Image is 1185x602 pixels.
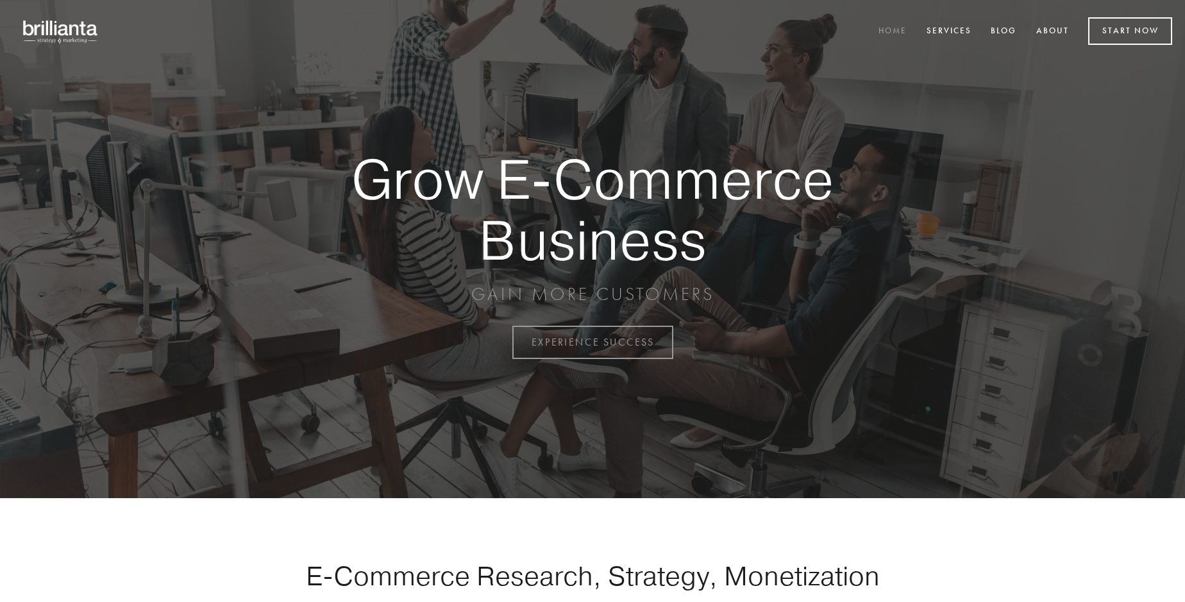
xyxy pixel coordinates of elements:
a: Blog [982,21,1025,42]
h1: E-Commerce Research, Strategy, Monetization [265,560,920,592]
a: About [1028,21,1077,42]
a: Start Now [1088,17,1172,45]
strong: Grow E-Commerce Business [307,149,878,270]
img: brillianta - research, strategy, marketing [13,13,109,50]
a: Services [918,21,980,42]
a: Home [870,21,915,42]
p: GAIN MORE CUSTOMERS [307,283,878,306]
a: EXPERIENCE SUCCESS [512,326,673,359]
